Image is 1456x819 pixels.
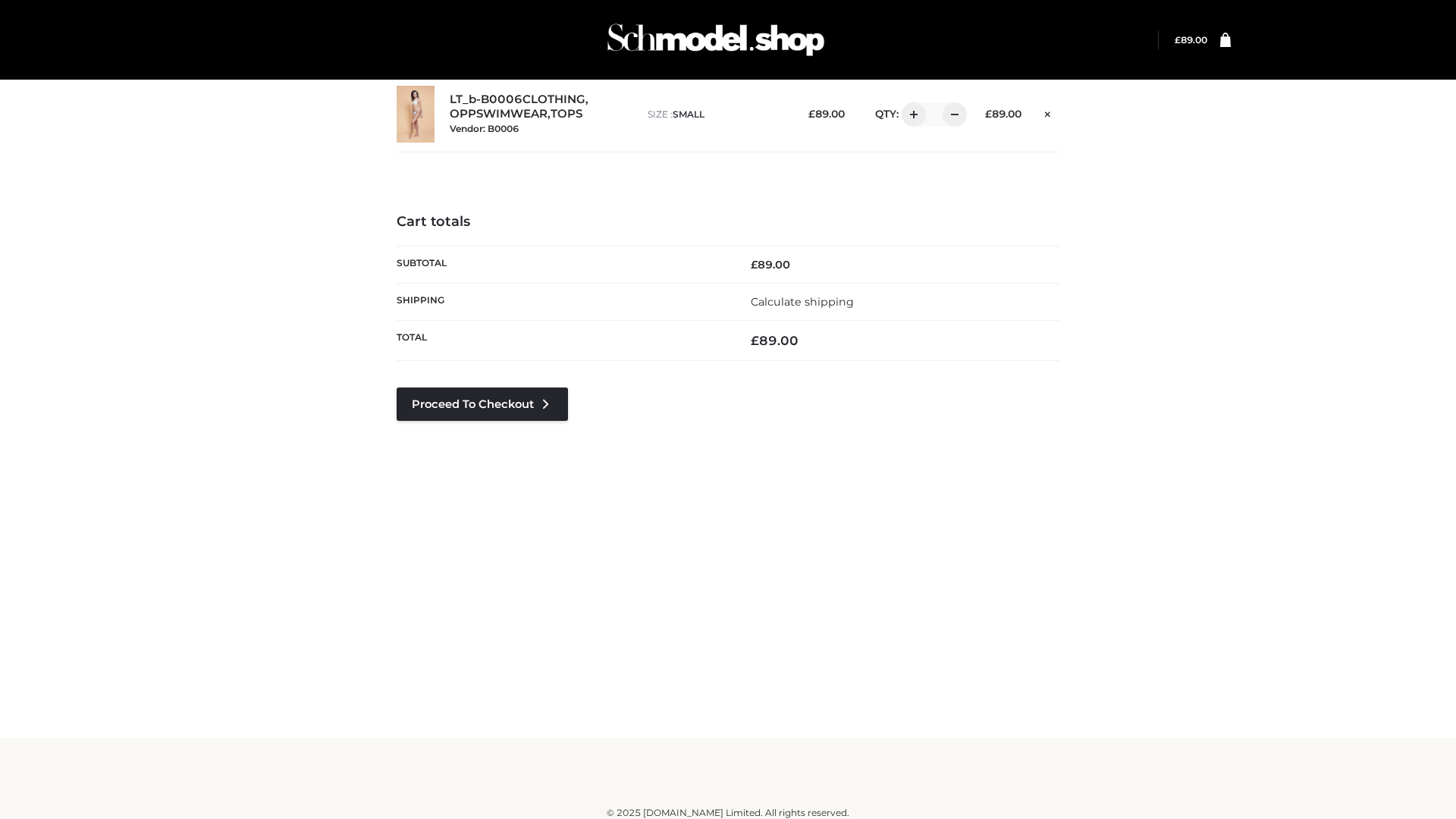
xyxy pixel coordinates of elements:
[450,93,632,135] div: , ,
[751,258,790,271] bdi: 89.00
[1175,34,1207,45] bdi: 89.00
[1037,102,1059,122] a: Remove this item
[985,108,992,120] span: £
[860,102,962,127] div: QTY:
[751,333,799,348] bdi: 89.00
[397,246,728,283] th: Subtotal
[397,283,728,320] th: Shipping
[1175,34,1207,45] a: £89.00
[397,214,1059,231] h4: Cart totals
[751,258,758,271] span: £
[551,107,582,121] a: TOPS
[808,108,845,120] bdi: 89.00
[397,388,568,421] a: Proceed to Checkout
[450,107,548,121] a: OPPSWIMWEAR
[602,10,830,70] img: Schmodel Admin 964
[808,108,815,120] span: £
[450,123,519,134] small: Vendor: B0006
[397,321,728,361] th: Total
[985,108,1021,120] bdi: 89.00
[1175,34,1181,45] span: £
[450,93,522,107] a: LT_b-B0006
[397,86,435,143] img: LT_b-B0006 - SMALL
[751,295,854,309] a: Calculate shipping
[673,108,704,120] span: SMALL
[522,93,585,107] a: CLOTHING
[648,108,785,121] p: size :
[751,333,759,348] span: £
